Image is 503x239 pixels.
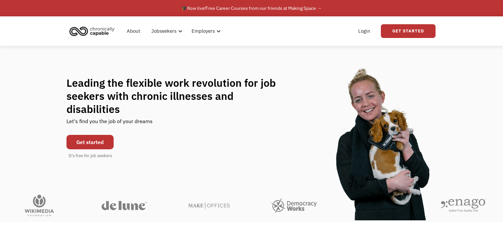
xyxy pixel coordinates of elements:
div: Jobseekers [151,27,177,35]
div: Employers [188,21,223,42]
a: Get started [66,135,114,149]
a: home [67,24,120,38]
img: Chronically Capable logo [67,24,117,38]
div: 🎓 Free Career Courses from our friends at Making Space → [181,4,322,12]
div: Jobseekers [147,21,184,42]
h1: Leading the flexible work revolution for job seekers with chronic illnesses and disabilities [66,76,289,116]
em: Now live! [187,5,206,11]
div: Let's find you the job of your dreams [66,116,153,132]
a: Login [354,21,374,42]
a: About [123,21,144,42]
div: Employers [192,27,215,35]
a: Get Started [381,24,436,38]
div: It's free for job seekers [68,153,112,159]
